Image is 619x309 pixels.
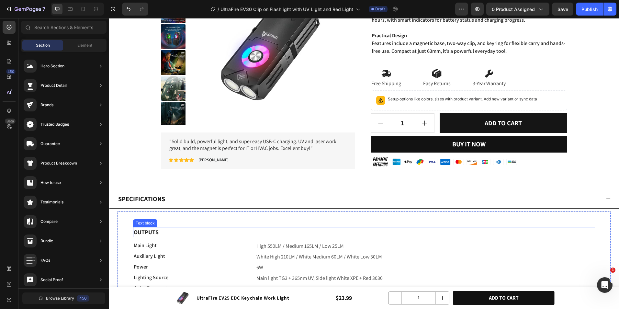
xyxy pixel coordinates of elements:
div: Publish [581,6,598,13]
button: Buy it now [262,118,458,134]
span: Main light TG3 + 365nm UV, Side light White XPE + Red 3030 [147,257,274,263]
div: Rich Text Editor. Editing area: main [24,223,137,232]
p: Easy Returns [314,62,342,69]
div: Rich Text Editor. Editing area: main [24,255,137,264]
strong: OUTPUTS [25,210,50,218]
button: decrement [279,274,292,286]
p: "Solid build, powerful light, and super easy USB-C charging. UV and laser work great, and the mag... [60,120,238,134]
span: / [218,6,219,13]
div: Rich Text Editor. Editing area: main [147,266,486,276]
p: 3-Year Warranty [364,62,397,69]
div: Trusted Badges [40,121,69,128]
button: Add To Cart [344,273,445,287]
div: Undo/Redo [122,3,148,16]
p: Specifications [9,175,56,187]
img: PAY.svg [262,137,458,151]
p: 7 [42,5,45,13]
span: White High 210LM / White Medium 60LM / White Low 30LM [147,235,273,242]
span: Save [557,6,568,12]
button: increment [327,274,340,286]
button: 0 product assigned [486,3,549,16]
span: Power [25,245,39,252]
div: Add to cart [376,100,413,110]
img: KeychainWorkLightEV25_7 - UltraFire [52,6,76,31]
div: Brands [40,102,53,108]
img: KeychainWorkLightEV25_3 - UltraFire [52,32,76,57]
div: Rich Text Editor. Editing area: main [24,244,137,253]
input: Search Sections & Elements [21,21,107,34]
div: Rich Text Editor. Editing area: main [147,244,486,255]
span: 0 product assigned [492,6,535,13]
strong: Practical Design [263,14,298,21]
div: Product Detail [40,82,67,89]
div: Guarantee [40,141,60,147]
img: KeychainWorkLightEV25_4 - UltraFire [52,58,76,83]
span: Lighting Source [25,256,59,263]
div: Rich Text Editor. Editing area: main [147,255,486,266]
div: Social Proof [40,277,63,283]
button: Add to cart [331,95,458,115]
span: Color Temperature [25,267,66,273]
span: Section [36,42,50,48]
span: Main Light [25,224,48,231]
span: 6W [147,246,154,253]
div: Rich Text Editor. Editing area: main [147,223,486,234]
span: Add new variant [375,78,404,83]
h1: UltraFire EV25 EDC Keychain Work Light [87,276,181,284]
div: Product Breakdown [40,160,77,166]
p: $23.99 [195,275,275,285]
p: Setup options like colors, sizes with product variant. [279,78,428,84]
button: Save [552,3,573,16]
div: Rich Text Editor. Editing area: main [147,234,486,244]
div: How to use [40,179,61,186]
div: Beta [5,119,16,124]
span: High 550LM / Medium 165LM / Low 25LM [147,224,235,231]
div: Compare [40,218,58,225]
div: Testimonials [40,199,63,205]
button: increment [306,96,325,114]
span: Element [77,42,92,48]
div: Buy it now [343,120,377,132]
span: or [404,78,428,83]
iframe: Design area [109,18,619,309]
button: decrement [262,96,281,114]
div: Rich Text Editor. Editing area: main [24,234,137,243]
img: KeychainWorkLightEV25_5 - UltraFire [52,84,76,109]
div: Hero Section [40,63,64,69]
div: 450 [6,69,16,74]
button: Browse Library450 [22,292,105,304]
span: 6500–7000K [147,267,174,274]
button: Publish [576,3,603,16]
div: Text block [25,202,47,208]
span: UltraFire EV30 Clip on Flashlight with UV Light and Red Light [220,6,353,13]
p: Features include a magnetic base, two-way clip, and keyring for flexible carry and hands-free use... [263,14,457,37]
div: Rich Text Editor. Editing area: main [24,266,137,275]
input: quantity [281,96,306,114]
button: 7 [3,3,48,16]
p: - [88,139,119,145]
span: [PERSON_NAME] [89,139,119,144]
p: Free Shipping [262,62,292,69]
div: Add To Cart [380,275,410,285]
img: KeychainWorkLightEV25_15 - UltraFire [65,271,83,289]
span: Auxiliary Light [25,235,56,241]
span: sync data [410,78,428,83]
div: Bundle [40,238,53,244]
div: FAQs [40,257,50,264]
span: Draft [375,6,385,12]
iframe: Intercom live chat [597,277,613,293]
div: 450 [77,295,89,302]
span: 1 [610,268,615,273]
span: Browse Library [46,295,74,301]
input: quantity [292,274,327,286]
